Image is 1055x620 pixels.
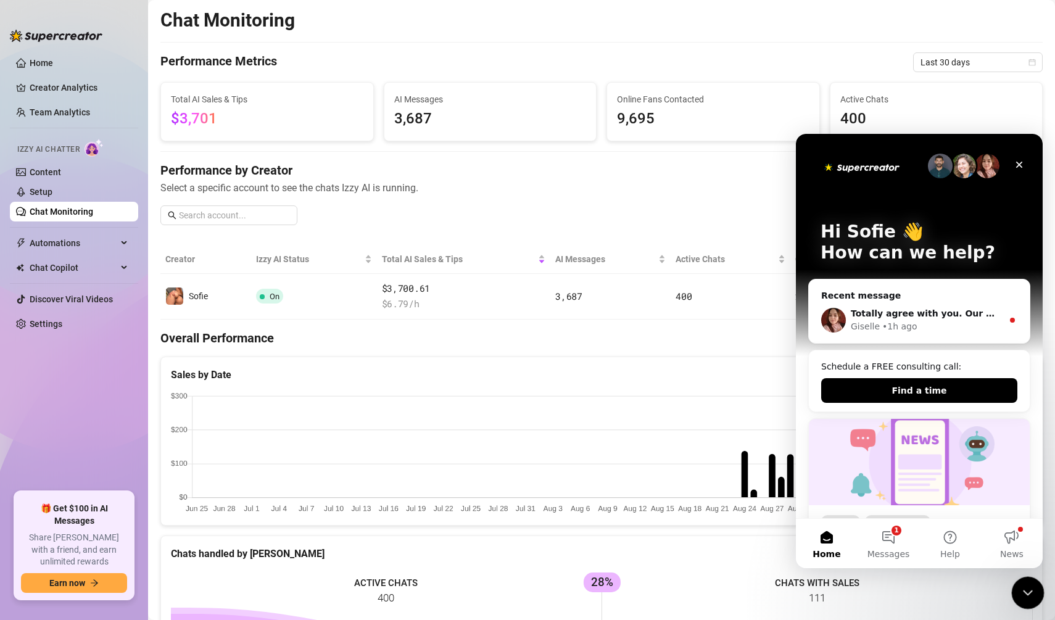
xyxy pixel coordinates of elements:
img: logo-BBDzfeDw.svg [10,30,102,42]
iframe: Intercom live chat [1012,577,1045,610]
th: Chat Conversion Rate [790,245,954,274]
span: search [168,211,176,220]
th: Total AI Sales & Tips [377,245,551,274]
span: Active Chats [676,252,775,266]
span: 400 [676,290,692,302]
th: Creator [160,245,251,274]
span: 9,695 [617,107,809,131]
th: Izzy AI Status [251,245,377,274]
h4: Performance Metrics [160,52,277,72]
span: Online Fans Contacted [617,93,809,106]
span: thunderbolt [16,238,26,248]
a: Discover Viral Videos [30,294,113,304]
span: Earn now [49,578,85,588]
span: 3,687 [555,290,582,302]
span: Automations [30,233,117,253]
th: AI Messages [550,245,671,274]
span: $3,701 [171,110,217,127]
span: $ 6.79 /h [382,297,546,312]
span: AI Messages [555,252,656,266]
span: $3,700.61 [382,281,546,296]
a: Chat Monitoring [30,207,93,217]
span: Izzy AI Status [256,252,362,266]
div: Sales by Date [171,367,1032,382]
a: Team Analytics [30,107,90,117]
span: 400 [840,107,1033,131]
div: Giselle [55,186,84,199]
span: Izzy AI Chatter [17,144,80,155]
button: Messages [62,385,123,434]
span: Home [17,416,44,424]
img: Izzy just got smarter and safer ✨ [13,285,234,371]
span: AI Messages [394,93,587,106]
a: Creator Analytics [30,78,128,97]
span: Help [144,416,164,424]
span: Share [PERSON_NAME] with a friend, and earn unlimited rewards [21,532,127,568]
span: Total AI Sales & Tips [382,252,536,266]
input: Search account... [179,209,290,222]
span: On [270,292,279,301]
span: Sofie [189,291,208,301]
h4: Overall Performance [160,329,1043,347]
a: Content [30,167,61,177]
a: Home [30,58,53,68]
span: arrow-right [90,579,99,587]
a: Setup [30,187,52,197]
button: News [185,385,247,434]
span: 3,687 [394,107,587,131]
div: Chats handled by [PERSON_NAME] [171,546,1032,561]
a: Settings [30,319,62,329]
span: 🎁 Get $100 in AI Messages [21,503,127,527]
span: Messages [72,416,114,424]
div: Improvement [69,381,134,395]
div: • 1h ago [86,186,122,199]
img: AI Chatter [85,139,104,157]
div: Close [212,20,234,42]
span: Total AI Sales & Tips [171,93,363,106]
div: Update [25,381,64,395]
div: Schedule a FREE consulting call: [25,226,221,239]
img: Sofie [166,287,183,305]
span: 27.75 % [795,290,827,302]
iframe: Intercom live chat [796,134,1043,568]
h4: Performance by Creator [160,162,1043,179]
div: Izzy just got smarter and safer ✨UpdateImprovement [12,284,234,441]
th: Active Chats [671,245,790,274]
img: Chat Copilot [16,263,24,272]
button: Help [123,385,185,434]
span: Select a specific account to see the chats Izzy AI is running. [160,180,1043,196]
button: Earn nowarrow-right [21,573,127,593]
button: Find a time [25,244,221,269]
span: Chat Copilot [30,258,117,278]
span: calendar [1028,59,1036,66]
span: Active Chats [840,93,1033,106]
span: News [204,416,228,424]
span: Last 30 days [921,53,1035,72]
h2: Chat Monitoring [160,9,295,32]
